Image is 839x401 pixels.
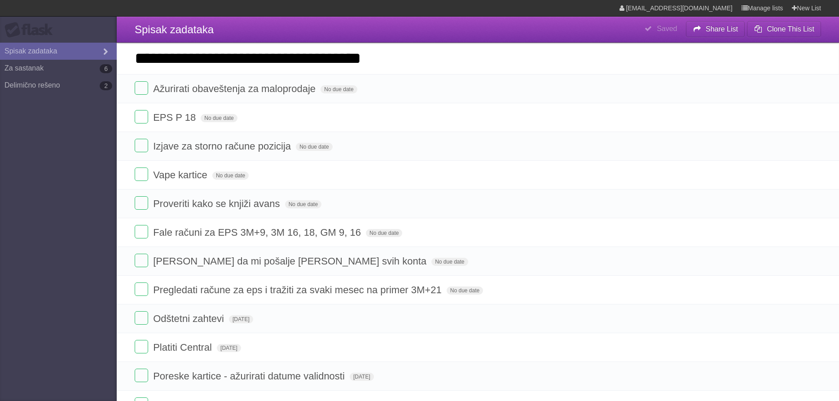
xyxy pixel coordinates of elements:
[201,114,237,122] span: No due date
[135,311,148,325] label: Done
[135,110,148,123] label: Done
[135,254,148,267] label: Done
[217,344,241,352] span: [DATE]
[135,282,148,296] label: Done
[285,200,321,208] span: No due date
[4,22,58,38] div: Flask
[135,369,148,382] label: Done
[747,21,821,37] button: Clone This List
[447,286,483,295] span: No due date
[135,225,148,238] label: Done
[153,284,444,295] span: Pregledati račune za eps i tražiti za svaki mesec na primer 3M+21
[657,25,677,32] b: Saved
[153,227,363,238] span: Fale računi za EPS 3M+9, 3M 16, 18, GM 9, 16
[135,81,148,95] label: Done
[135,23,214,35] span: Spisak zadataka
[153,83,318,94] span: Ažurirati obaveštenja za maloprodaje
[296,143,332,151] span: No due date
[135,167,148,181] label: Done
[366,229,402,237] span: No due date
[135,340,148,353] label: Done
[431,258,468,266] span: No due date
[686,21,745,37] button: Share List
[100,64,112,73] b: 6
[153,198,282,209] span: Proveriti kako se knjiži avans
[212,172,249,180] span: No due date
[153,141,293,152] span: Izjave za storno račune pozicija
[153,256,429,267] span: [PERSON_NAME] da mi pošalje [PERSON_NAME] svih konta
[350,373,374,381] span: [DATE]
[100,81,112,90] b: 2
[706,25,738,33] b: Share List
[767,25,814,33] b: Clone This List
[135,196,148,210] label: Done
[153,313,226,324] span: Odštetni zahtevi
[135,139,148,152] label: Done
[153,370,347,382] span: Poreske kartice - ažurirati datume validnosti
[229,315,253,323] span: [DATE]
[321,85,357,93] span: No due date
[153,342,214,353] span: Platiti Central
[153,112,198,123] span: EPS P 18
[153,169,210,181] span: Vape kartice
